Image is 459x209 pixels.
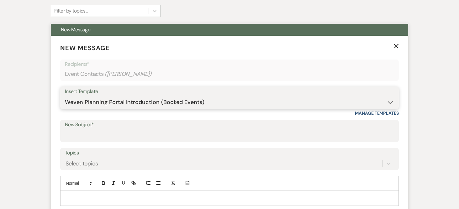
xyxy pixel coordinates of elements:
[54,7,88,15] div: Filter by topics...
[66,159,98,168] div: Select topics
[65,68,394,80] div: Event Contacts
[105,70,152,78] span: ( [PERSON_NAME] )
[60,44,110,52] span: New Message
[355,110,399,116] a: Manage Templates
[65,60,394,68] p: Recipients*
[61,26,90,33] span: New Message
[65,87,394,96] div: Insert Template
[65,120,394,129] label: New Subject*
[65,149,394,158] label: Topics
